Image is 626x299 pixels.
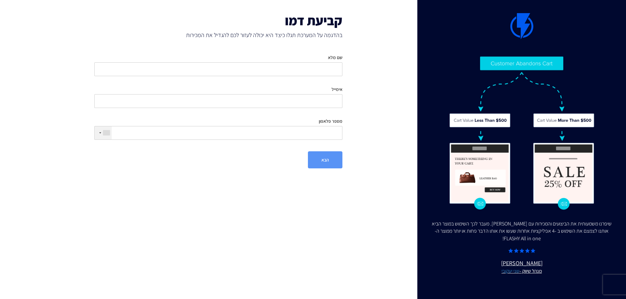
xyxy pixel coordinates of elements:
[328,54,342,61] label: שם מלא
[319,118,342,124] label: מספר פלאפון
[449,56,595,210] img: Flashy
[430,267,613,275] small: מנהל שיווק -
[430,259,613,275] u: [PERSON_NAME]
[94,31,342,39] span: בהדגמה על המערכת תגלו כיצד היא יכולה לעזור לכם להגדיל את המכירות
[308,151,342,168] button: הבא
[94,13,342,28] h1: קביעת דמו
[332,86,342,93] label: אימייל
[501,267,520,274] a: שני יעקובי
[430,220,613,243] div: שיפרנו משמעותית את הביצועים והמכירות עם [PERSON_NAME]. מעבר לכך השימוש במוצר הביא אותנו לצמצם את ...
